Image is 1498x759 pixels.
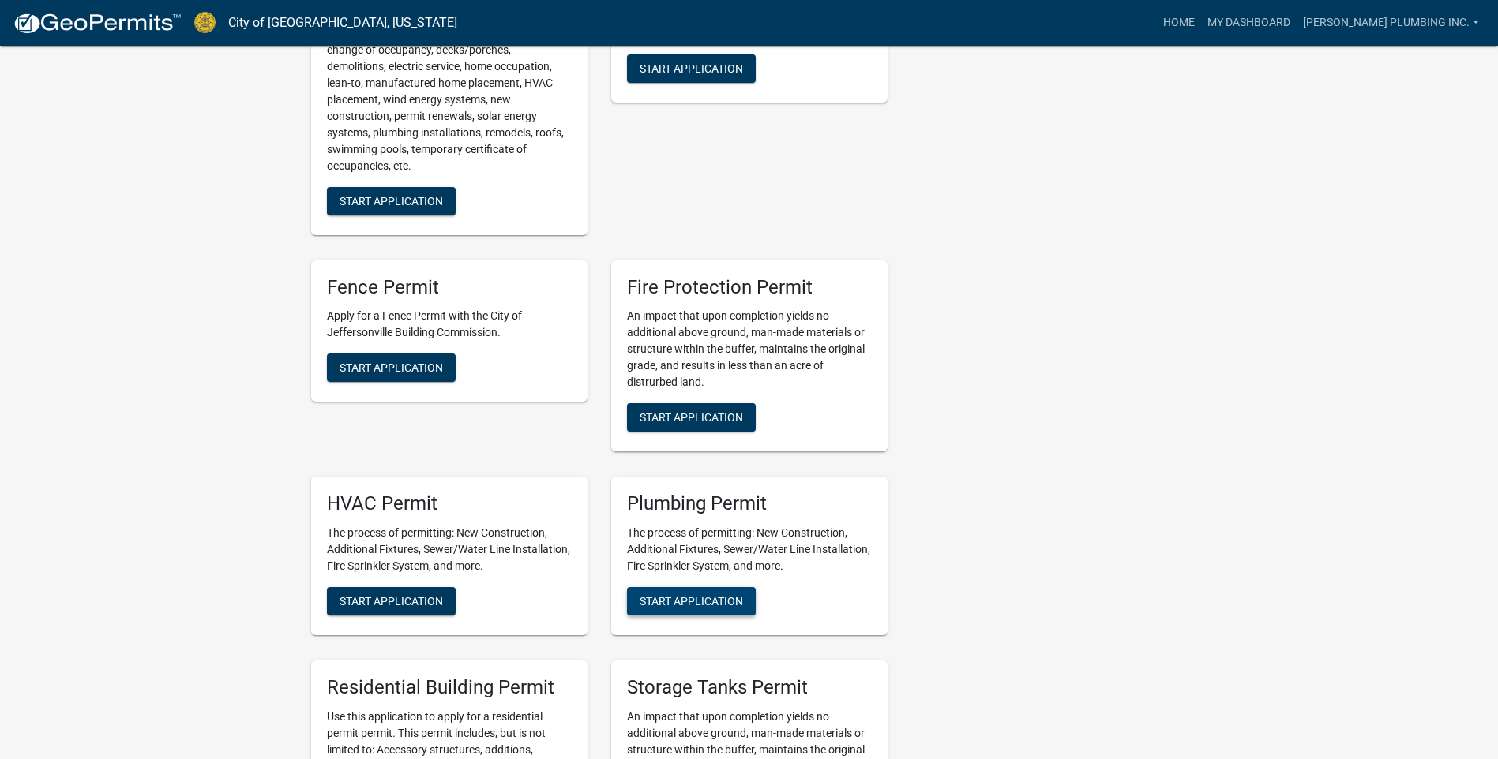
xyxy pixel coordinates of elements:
h5: Residential Building Permit [327,676,572,699]
button: Start Application [627,54,756,83]
span: Start Application [640,595,743,608]
p: An impact that upon completion yields no additional above ground, man-made materials or structure... [627,308,872,391]
span: Start Application [340,361,443,374]
a: [PERSON_NAME] Plumbing inc. [1297,8,1485,38]
button: Start Application [627,587,756,615]
span: Start Application [640,411,743,424]
img: City of Jeffersonville, Indiana [194,12,216,33]
button: Start Application [327,353,456,382]
a: Home [1157,8,1201,38]
h5: Fire Protection Permit [627,276,872,299]
h5: HVAC Permit [327,492,572,515]
p: Apply for a Fence Permit with the City of Jeffersonville Building Commission. [327,308,572,341]
span: Start Application [340,595,443,608]
a: My Dashboard [1201,8,1297,38]
h5: Storage Tanks Permit [627,676,872,699]
button: Start Application [627,403,756,432]
p: The process of permitting: New Construction, Additional Fixtures, Sewer/Water Line Installation, ... [327,525,572,574]
button: Start Application [327,587,456,615]
button: Start Application [327,187,456,215]
a: City of [GEOGRAPHIC_DATA], [US_STATE] [228,9,457,36]
p: The process of permitting: New Construction, Additional Fixtures, Sewer/Water Line Installation, ... [627,525,872,574]
h5: Fence Permit [327,276,572,299]
span: Start Application [640,62,743,74]
span: Start Application [340,194,443,207]
h5: Plumbing Permit [627,492,872,515]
